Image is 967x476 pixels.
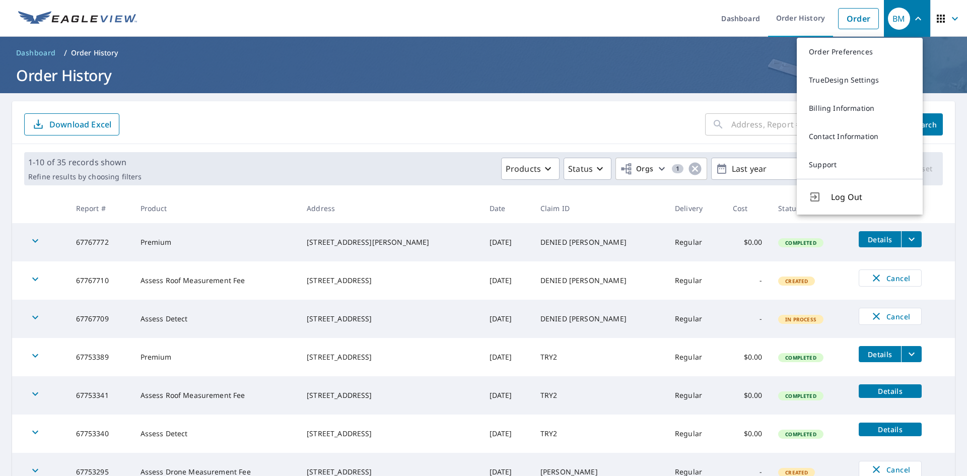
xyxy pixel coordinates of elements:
[481,376,532,415] td: [DATE]
[865,425,916,434] span: Details
[667,415,725,453] td: Regular
[132,300,299,338] td: Assess Detect
[859,346,901,362] button: detailsBtn-67753389
[564,158,611,180] button: Status
[132,338,299,376] td: Premium
[859,231,901,247] button: detailsBtn-67767772
[725,193,770,223] th: Cost
[672,165,683,172] span: 1
[779,278,814,285] span: Created
[49,119,111,130] p: Download Excel
[728,160,846,178] p: Last year
[481,193,532,223] th: Date
[12,65,955,86] h1: Order History
[532,300,667,338] td: DENIED [PERSON_NAME]
[779,239,822,246] span: Completed
[532,415,667,453] td: TRY2
[307,429,473,439] div: [STREET_ADDRESS]
[859,308,922,325] button: Cancel
[888,8,910,30] div: BM
[568,163,593,175] p: Status
[779,316,822,323] span: In Process
[797,94,923,122] a: Billing Information
[68,415,132,453] td: 67753340
[865,235,895,244] span: Details
[779,354,822,361] span: Completed
[667,223,725,261] td: Regular
[831,191,911,203] span: Log Out
[869,463,911,475] span: Cancel
[779,431,822,438] span: Completed
[907,113,943,135] button: Search
[615,158,707,180] button: Orgs1
[859,423,922,436] button: detailsBtn-67753340
[68,193,132,223] th: Report #
[481,338,532,376] td: [DATE]
[865,386,916,396] span: Details
[532,338,667,376] td: TRY2
[68,376,132,415] td: 67753341
[12,45,60,61] a: Dashboard
[506,163,541,175] p: Products
[132,376,299,415] td: Assess Roof Measurement Fee
[28,172,142,181] p: Refine results by choosing filters
[307,390,473,400] div: [STREET_ADDRESS]
[132,223,299,261] td: Premium
[620,163,654,175] span: Orgs
[797,179,923,215] button: Log Out
[797,66,923,94] a: TrueDesign Settings
[865,350,895,359] span: Details
[667,338,725,376] td: Regular
[725,300,770,338] td: -
[859,269,922,287] button: Cancel
[16,48,56,58] span: Dashboard
[667,193,725,223] th: Delivery
[132,415,299,453] td: Assess Detect
[532,261,667,300] td: DENIED [PERSON_NAME]
[12,45,955,61] nav: breadcrumb
[797,151,923,179] a: Support
[501,158,560,180] button: Products
[779,469,814,476] span: Created
[667,261,725,300] td: Regular
[532,193,667,223] th: Claim ID
[28,156,142,168] p: 1-10 of 35 records shown
[68,338,132,376] td: 67753389
[797,122,923,151] a: Contact Information
[481,415,532,453] td: [DATE]
[24,113,119,135] button: Download Excel
[667,300,725,338] td: Regular
[901,231,922,247] button: filesDropdownBtn-67767772
[869,310,911,322] span: Cancel
[132,261,299,300] td: Assess Roof Measurement Fee
[797,38,923,66] a: Order Preferences
[838,8,879,29] a: Order
[307,352,473,362] div: [STREET_ADDRESS]
[68,300,132,338] td: 67767709
[68,223,132,261] td: 67767772
[725,376,770,415] td: $0.00
[532,376,667,415] td: TRY2
[18,11,137,26] img: EV Logo
[725,261,770,300] td: -
[770,193,851,223] th: Status
[779,392,822,399] span: Completed
[481,223,532,261] td: [DATE]
[667,376,725,415] td: Regular
[532,223,667,261] td: DENIED [PERSON_NAME]
[725,415,770,453] td: $0.00
[307,314,473,324] div: [STREET_ADDRESS]
[307,237,473,247] div: [STREET_ADDRESS][PERSON_NAME]
[307,276,473,286] div: [STREET_ADDRESS]
[731,110,899,139] input: Address, Report #, Claim ID, etc.
[901,346,922,362] button: filesDropdownBtn-67753389
[859,384,922,398] button: detailsBtn-67753341
[71,48,118,58] p: Order History
[481,300,532,338] td: [DATE]
[869,272,911,284] span: Cancel
[132,193,299,223] th: Product
[481,261,532,300] td: [DATE]
[68,261,132,300] td: 67767710
[915,120,935,129] span: Search
[725,223,770,261] td: $0.00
